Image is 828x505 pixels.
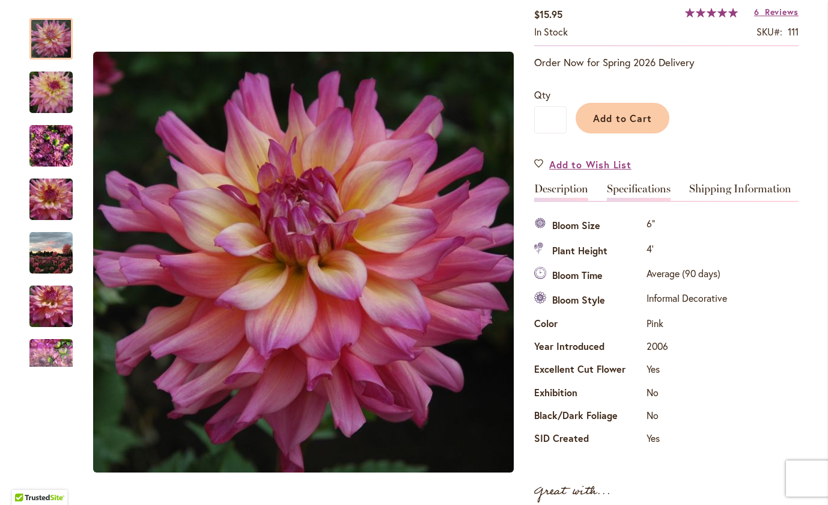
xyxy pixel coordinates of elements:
[534,158,632,171] a: Add to Wish List
[534,214,644,239] th: Bloom Size
[788,25,799,39] div: 111
[534,183,799,451] div: Detailed Product Info
[644,429,730,451] td: Yes
[644,289,730,313] td: Informal Decorative
[765,6,799,17] span: Reviews
[644,313,730,336] td: Pink
[534,8,562,20] span: $15.95
[534,239,644,263] th: Plant Height
[29,6,85,60] div: Bahama Mama
[534,406,644,429] th: Black/Dark Foliage
[756,25,782,38] strong: SKU
[8,171,94,228] img: Bahama Mama
[644,360,730,382] td: Yes
[644,337,730,360] td: 2006
[29,327,73,381] div: Bahama Mama
[644,382,730,405] td: No
[534,25,568,39] div: Availability
[644,214,730,239] td: 6"
[534,360,644,382] th: Excellent Cut Flower
[534,55,799,70] p: Order Now for Spring 2026 Delivery
[644,239,730,263] td: 4'
[534,88,550,101] span: Qty
[534,482,611,501] strong: Great with...
[689,183,791,201] a: Shipping Information
[534,289,644,313] th: Bloom Style
[754,6,799,17] a: 6 Reviews
[93,52,514,473] img: Bahama Mama
[29,167,85,220] div: Bahama Mama
[29,220,85,274] div: Bahama Mama
[29,231,73,275] img: Bahama Mama
[607,183,671,201] a: Specifications
[754,6,760,17] span: 6
[29,117,73,175] img: Bahama Mama
[29,349,73,367] div: Next
[534,25,568,38] span: In stock
[644,264,730,289] td: Average (90 days)
[534,382,644,405] th: Exhibition
[9,462,43,496] iframe: Launch Accessibility Center
[29,113,85,167] div: Bahama Mama
[685,8,738,17] div: 100%
[29,60,85,113] div: Bahama Mama
[534,313,644,336] th: Color
[576,103,669,133] button: Add to Cart
[534,429,644,451] th: SID Created
[644,406,730,429] td: No
[29,274,85,327] div: Bahama Mama
[534,337,644,360] th: Year Introduced
[534,183,588,201] a: Description
[593,112,653,124] span: Add to Cart
[549,158,632,171] span: Add to Wish List
[8,278,94,335] img: Bahama Mama
[8,64,94,121] img: Bahama Mama
[534,264,644,289] th: Bloom Time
